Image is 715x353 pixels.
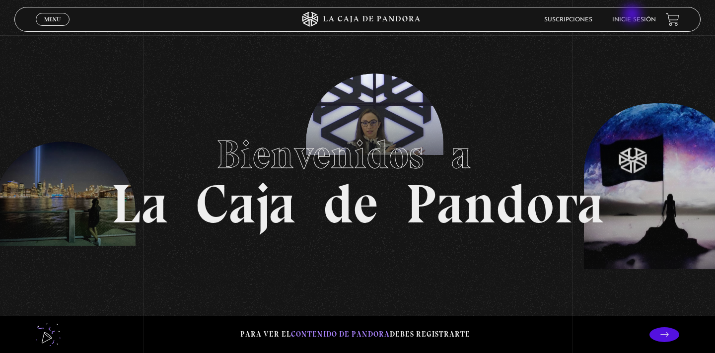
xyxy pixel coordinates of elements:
span: contenido de Pandora [291,330,390,339]
span: Bienvenidos a [216,131,499,178]
p: Para ver el debes registrarte [240,328,470,341]
a: View your shopping cart [666,13,679,26]
a: Suscripciones [544,17,592,23]
span: Menu [44,16,61,22]
a: Inicie sesión [612,17,656,23]
span: Cerrar [41,25,65,32]
h1: La Caja de Pandora [111,122,604,231]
